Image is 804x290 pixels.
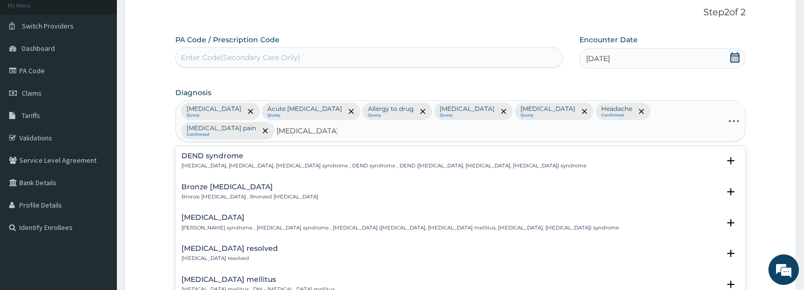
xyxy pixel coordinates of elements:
p: Bronze [MEDICAL_DATA] , Bronzed [MEDICAL_DATA] [181,193,318,200]
span: remove selection option [499,107,508,116]
span: Dashboard [22,44,55,53]
small: Confirmed [601,113,632,118]
i: open select status [725,155,737,167]
p: [MEDICAL_DATA] pain [187,124,256,132]
span: remove selection option [418,107,427,116]
i: open select status [725,186,737,198]
span: We're online! [59,83,140,186]
i: open select status [725,217,737,229]
label: Diagnosis [175,88,211,98]
h4: [MEDICAL_DATA] resolved [181,245,278,252]
label: Encounter Date [579,35,638,45]
span: Tariffs [22,111,40,120]
small: Query [368,113,414,118]
p: [MEDICAL_DATA] [520,105,575,113]
h4: DEND syndrome [181,152,586,160]
p: [PERSON_NAME] syndrome , [MEDICAL_DATA] syndrome , [MEDICAL_DATA] ([MEDICAL_DATA], [MEDICAL_DATA]... [181,224,619,231]
small: Confirmed [187,132,256,137]
p: [MEDICAL_DATA] [187,105,241,113]
label: PA Code / Prescription Code [175,35,280,45]
span: Switch Providers [22,21,74,31]
p: [MEDICAL_DATA] resolved [181,255,278,262]
span: [DATE] [586,53,610,64]
small: Query [440,113,494,118]
h4: [MEDICAL_DATA] [181,214,619,221]
p: Acute [MEDICAL_DATA] [267,105,342,113]
small: Query [187,113,241,118]
p: Headache [601,105,632,113]
i: open select status [725,247,737,259]
span: remove selection option [580,107,589,116]
textarea: Type your message and hit 'Enter' [5,187,194,223]
span: remove selection option [246,107,255,116]
small: Query [520,113,575,118]
p: [MEDICAL_DATA] [440,105,494,113]
span: remove selection option [261,126,270,135]
p: Step 2 of 2 [175,7,746,18]
small: Query [267,113,342,118]
p: [MEDICAL_DATA], [MEDICAL_DATA], [MEDICAL_DATA] syndrome , DEND syndrome , DEND ([MEDICAL_DATA], [... [181,162,586,169]
div: Enter Code(Secondary Care Only) [181,52,300,63]
div: Minimize live chat window [167,5,191,30]
img: d_794563401_company_1708531726252_794563401 [19,51,41,76]
p: Allergy to drug [368,105,414,113]
span: Claims [22,89,42,98]
h4: [MEDICAL_DATA] mellitus [181,276,335,283]
h4: Bronze [MEDICAL_DATA] [181,183,318,191]
span: remove selection option [347,107,356,116]
div: Chat with us now [53,57,171,70]
span: remove selection option [637,107,646,116]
